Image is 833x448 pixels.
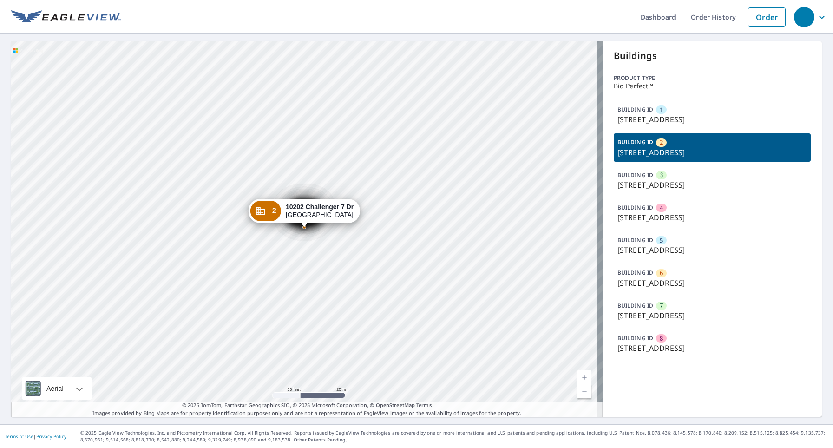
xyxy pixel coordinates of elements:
[22,377,92,400] div: Aerial
[617,114,807,125] p: [STREET_ADDRESS]
[617,334,653,342] p: BUILDING ID
[286,203,354,219] div: [GEOGRAPHIC_DATA]
[11,10,121,24] img: EV Logo
[36,433,66,440] a: Privacy Policy
[249,199,360,228] div: Dropped pin, building 2, Commercial property, 10202 Challenger 7 Dr Jacinto City, TX 77029
[660,269,663,277] span: 6
[617,310,807,321] p: [STREET_ADDRESS]
[617,269,653,277] p: BUILDING ID
[660,236,663,245] span: 5
[748,7,786,27] a: Order
[416,402,432,408] a: Terms
[80,429,828,443] p: © 2025 Eagle View Technologies, Inc. and Pictometry International Corp. All Rights Reserved. Repo...
[660,105,663,114] span: 1
[5,433,33,440] a: Terms of Use
[660,334,663,343] span: 8
[660,204,663,212] span: 4
[376,402,415,408] a: OpenStreetMap
[617,236,653,244] p: BUILDING ID
[617,343,807,354] p: [STREET_ADDRESS]
[660,138,663,147] span: 2
[617,212,807,223] p: [STREET_ADDRESS]
[614,74,811,82] p: Product type
[5,434,66,439] p: |
[617,138,653,146] p: BUILDING ID
[286,203,354,211] strong: 10202 Challenger 7 Dr
[617,179,807,191] p: [STREET_ADDRESS]
[617,302,653,310] p: BUILDING ID
[577,370,591,384] a: Current Level 19, Zoom In
[614,49,811,63] p: Buildings
[182,402,432,409] span: © 2025 TomTom, Earthstar Geographics SIO, © 2025 Microsoft Corporation, ©
[614,82,811,90] p: Bid Perfect™
[617,105,653,113] p: BUILDING ID
[11,402,603,417] p: Images provided by Bing Maps are for property identification purposes only and are not a represen...
[660,301,663,310] span: 7
[577,384,591,398] a: Current Level 19, Zoom Out
[617,277,807,289] p: [STREET_ADDRESS]
[44,377,66,400] div: Aerial
[660,171,663,179] span: 3
[617,204,653,211] p: BUILDING ID
[617,147,807,158] p: [STREET_ADDRESS]
[272,207,276,214] span: 2
[617,244,807,256] p: [STREET_ADDRESS]
[617,171,653,179] p: BUILDING ID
